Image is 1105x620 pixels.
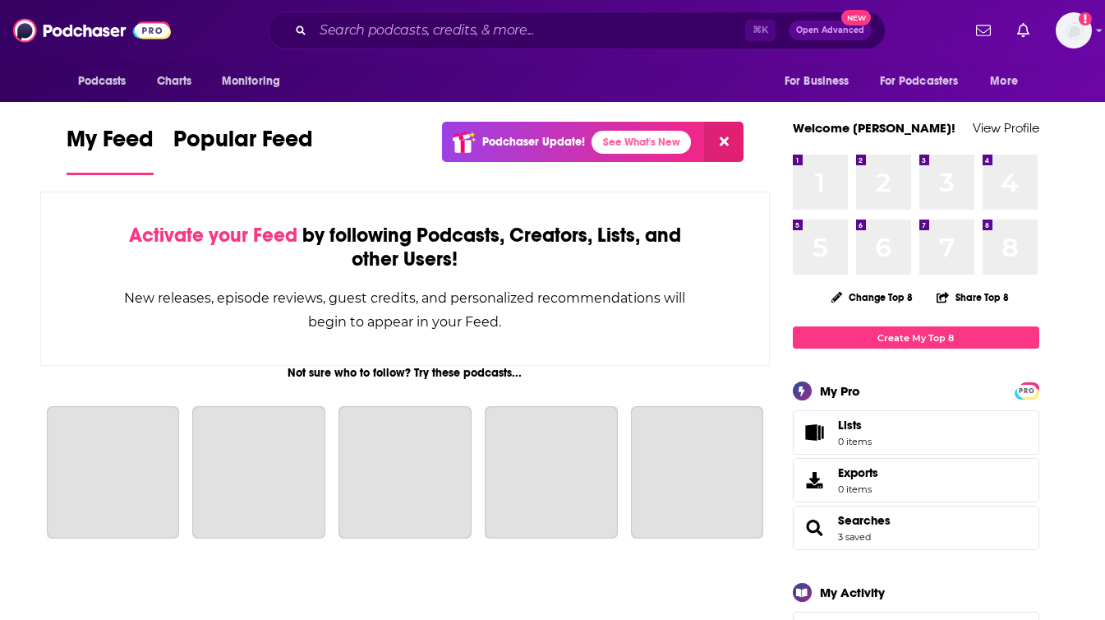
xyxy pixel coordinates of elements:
[1011,16,1036,44] a: Show notifications dropdown
[822,287,923,308] button: Change Top 8
[936,281,1010,313] button: Share Top 8
[1017,384,1037,396] a: PRO
[793,326,1039,349] a: Create My Top 8
[67,66,148,97] button: open menu
[1056,12,1092,49] span: Logged in as jackiemayer
[129,223,297,248] span: Activate your Feed
[838,465,878,480] span: Exports
[973,120,1039,136] a: View Profile
[173,125,313,175] a: Popular Feed
[799,469,831,492] span: Exports
[838,418,862,433] span: Lists
[1017,385,1037,397] span: PRO
[799,516,831,539] a: Searches
[880,70,959,93] span: For Podcasters
[990,70,1018,93] span: More
[869,66,983,97] button: open menu
[631,406,764,539] a: My Favorite Murder with Karen Kilgariff and Georgia Hardstark
[146,66,202,97] a: Charts
[592,131,691,154] a: See What's New
[969,16,997,44] a: Show notifications dropdown
[838,436,872,447] span: 0 items
[485,406,618,539] a: The Daily
[820,383,860,399] div: My Pro
[173,125,313,163] span: Popular Feed
[268,12,886,49] div: Search podcasts, credits, & more...
[841,10,871,25] span: New
[313,17,745,44] input: Search podcasts, credits, & more...
[793,458,1039,502] a: Exports
[1079,12,1092,25] svg: Add a profile image
[799,421,831,444] span: Lists
[157,70,192,93] span: Charts
[1056,12,1092,49] button: Show profile menu
[773,66,870,97] button: open menu
[793,410,1039,455] a: Lists
[838,513,891,528] a: Searches
[793,120,955,136] a: Welcome [PERSON_NAME]!
[796,26,864,35] span: Open Advanced
[123,224,688,271] div: by following Podcasts, Creators, Lists, and other Users!
[13,15,171,46] img: Podchaser - Follow, Share and Rate Podcasts
[745,20,776,41] span: ⌘ K
[40,366,771,380] div: Not sure who to follow? Try these podcasts...
[210,66,302,97] button: open menu
[338,406,472,539] a: Planet Money
[838,418,872,433] span: Lists
[820,585,885,600] div: My Activity
[78,70,127,93] span: Podcasts
[789,21,872,40] button: Open AdvancedNew
[838,531,871,543] a: 3 saved
[838,484,878,495] span: 0 items
[67,125,154,163] span: My Feed
[123,286,688,334] div: New releases, episode reviews, guest credits, and personalized recommendations will begin to appe...
[793,506,1039,550] span: Searches
[482,135,585,149] p: Podchaser Update!
[67,125,154,175] a: My Feed
[785,70,849,93] span: For Business
[47,406,180,539] a: The Joe Rogan Experience
[1056,12,1092,49] img: User Profile
[192,406,325,539] a: This American Life
[222,70,280,93] span: Monitoring
[978,66,1038,97] button: open menu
